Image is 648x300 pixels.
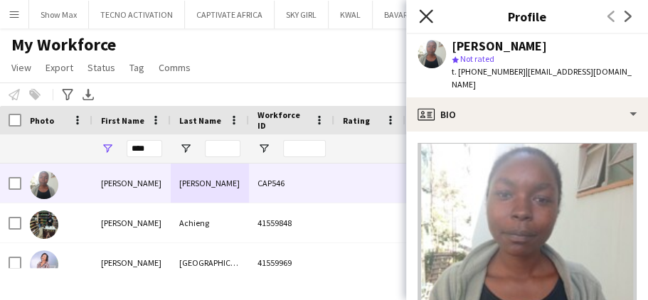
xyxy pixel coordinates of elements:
[30,250,58,279] img: Sarah Mwangi
[80,86,97,103] app-action-btn: Export XLSX
[82,58,121,77] a: Status
[46,61,73,74] span: Export
[171,164,249,203] div: [PERSON_NAME]
[257,109,309,131] span: Workforce ID
[92,164,171,203] div: [PERSON_NAME]
[283,140,326,157] input: Workforce ID Filter Input
[257,142,270,155] button: Open Filter Menu
[460,53,494,64] span: Not rated
[343,115,370,126] span: Rating
[101,115,144,126] span: First Name
[59,86,76,103] app-action-btn: Advanced filters
[30,115,54,126] span: Photo
[40,58,79,77] a: Export
[452,40,547,53] div: [PERSON_NAME]
[92,203,171,242] div: [PERSON_NAME]
[329,1,373,28] button: KWAL
[30,171,58,199] img: Sarah Njoroge
[101,142,114,155] button: Open Filter Menu
[452,66,526,77] span: t. [PHONE_NUMBER]
[179,115,221,126] span: Last Name
[11,61,31,74] span: View
[159,61,191,74] span: Comms
[11,34,116,55] span: My Workforce
[89,1,185,28] button: TECNO ACTIVATION
[129,61,144,74] span: Tag
[275,1,329,28] button: SKY GIRL
[171,243,249,282] div: [GEOGRAPHIC_DATA]
[406,7,648,26] h3: Profile
[87,61,115,74] span: Status
[185,1,275,28] button: CAPTIVATE AFRICA
[30,210,58,239] img: Sarah Achieng
[205,140,240,157] input: Last Name Filter Input
[153,58,196,77] a: Comms
[249,243,334,282] div: 41559969
[249,164,334,203] div: CAP546
[406,97,648,132] div: Bio
[29,1,89,28] button: Show Max
[373,1,452,28] button: BAVARIA SMALT
[92,243,171,282] div: [PERSON_NAME]
[6,58,37,77] a: View
[124,58,150,77] a: Tag
[249,203,334,242] div: 41559848
[179,142,192,155] button: Open Filter Menu
[127,140,162,157] input: First Name Filter Input
[452,66,632,90] span: | [EMAIL_ADDRESS][DOMAIN_NAME]
[171,203,249,242] div: Achieng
